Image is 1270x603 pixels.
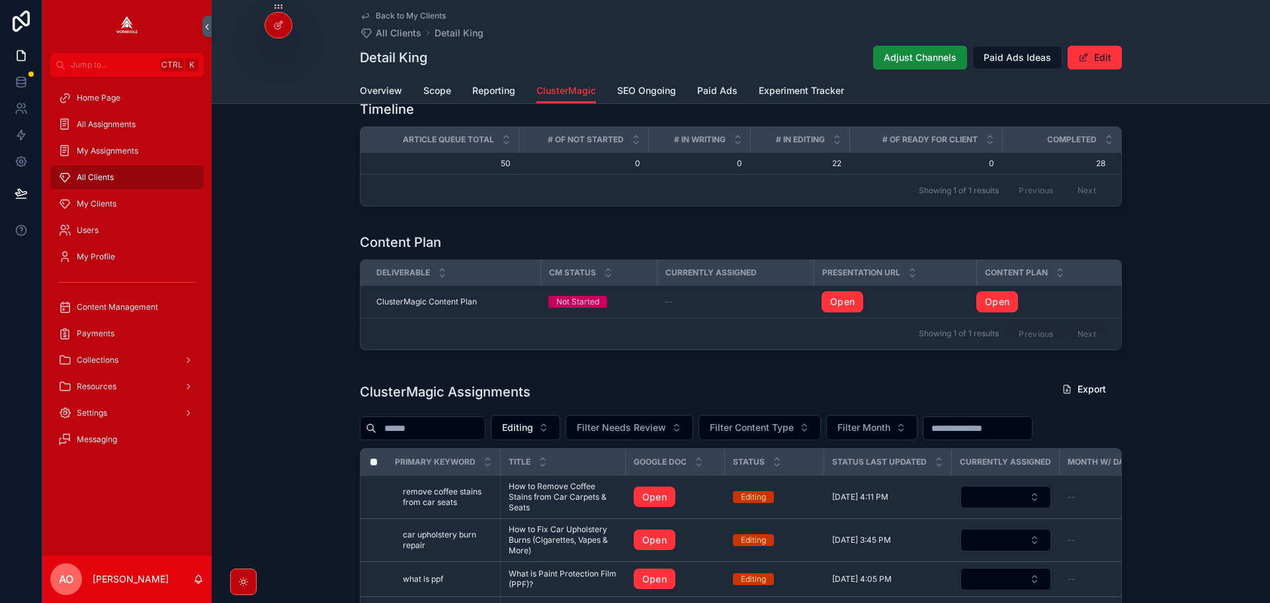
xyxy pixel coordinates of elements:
[733,491,816,503] a: Editing
[50,113,204,136] a: All Assignments
[50,86,204,110] a: Home Page
[1051,377,1117,401] button: Export
[77,355,118,365] span: Collections
[665,297,673,307] span: --
[502,421,533,434] span: Editing
[985,267,1048,278] span: Content Plan
[733,457,765,467] span: Status
[822,291,863,312] a: Open
[697,84,738,97] span: Paid Ads
[527,158,640,169] span: 0
[634,487,717,508] a: Open
[617,79,676,105] a: SEO Ongoing
[50,428,204,451] a: Messaging
[634,569,675,590] a: Open
[832,457,927,467] span: Status Last Updated
[634,487,675,508] a: Open
[77,302,158,312] span: Content Management
[826,415,917,440] button: Select Button
[548,134,624,145] span: # of Not Started
[77,328,114,339] span: Payments
[360,79,402,105] a: Overview
[50,165,204,189] a: All Clients
[403,574,492,584] a: what is ppf
[360,48,427,67] h1: Detail King
[832,535,944,545] a: [DATE] 3:45 PM
[1068,492,1076,502] span: --
[634,530,675,551] a: Open
[665,267,757,278] span: Currently Assigned
[423,79,451,105] a: Scope
[1068,535,1076,545] span: --
[116,16,138,37] img: App logo
[634,530,717,551] a: Open
[536,79,596,104] a: ClusterMagic
[77,381,116,392] span: Resources
[509,569,618,590] a: What is Paint Protection Film (PPF)?
[556,296,599,308] div: Not Started
[634,457,687,467] span: Google Doc
[50,218,204,242] a: Users
[360,100,414,118] h1: Timeline
[617,84,676,97] span: SEO Ongoing
[1068,535,1156,545] a: --
[50,375,204,398] a: Resources
[42,77,212,469] div: scrollable content
[50,401,204,425] a: Settings
[960,529,1051,551] button: Select Button
[634,569,717,590] a: Open
[1068,492,1156,502] a: --
[376,11,446,21] span: Back to My Clients
[884,51,956,64] span: Adjust Channels
[403,134,494,145] span: Article Queue Total
[491,415,560,440] button: Select Button
[674,134,726,145] span: # in Writing
[435,26,484,40] a: Detail King
[832,574,892,584] span: [DATE] 4:05 PM
[758,158,841,169] span: 22
[403,530,492,551] a: car upholstery burn repair
[960,528,1052,552] a: Select Button
[976,291,1105,312] a: Open
[1047,134,1097,145] span: Completed
[360,84,402,97] span: Overview
[733,573,816,585] a: Editing
[976,291,1018,312] a: Open
[741,573,766,585] div: Editing
[160,58,184,71] span: Ctrl
[741,491,766,503] div: Editing
[919,185,999,196] span: Showing 1 of 1 results
[187,60,197,70] span: K
[984,51,1051,64] span: Paid Ads Ideas
[403,487,492,508] a: remove coffee stains from car seats
[882,134,978,145] span: # of Ready for Client
[77,408,107,418] span: Settings
[77,199,116,209] span: My Clients
[395,457,476,467] span: Primary Keyword
[960,568,1051,590] button: Select Button
[972,46,1062,70] button: Paid Ads Ideas
[960,485,1052,509] a: Select Button
[919,328,999,339] span: Showing 1 of 1 results
[50,53,204,77] button: Jump to...CtrlK
[566,415,693,440] button: Select Button
[77,119,136,130] span: All Assignments
[77,172,114,183] span: All Clients
[536,84,596,97] span: ClusterMagic
[960,457,1051,467] span: Currently Assigned
[698,415,821,440] button: Select Button
[759,84,844,97] span: Experiment Tracker
[832,492,888,502] span: [DATE] 4:11 PM
[509,524,618,556] span: How to Fix Car Upholstery Burns (Cigarettes, Vapes & More)
[509,481,618,513] a: How to Remove Coffee Stains from Car Carpets & Seats
[50,295,204,319] a: Content Management
[376,297,477,307] span: ClusterMagic Content Plan
[403,574,443,584] span: what is ppf
[960,486,1051,508] button: Select Button
[1002,158,1105,169] span: 28
[822,267,900,278] span: Presentation URL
